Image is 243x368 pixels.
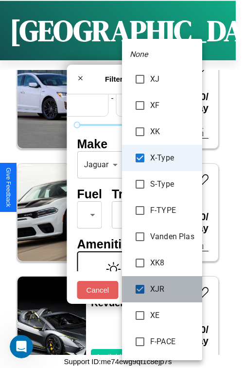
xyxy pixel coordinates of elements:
span: F-PACE [150,336,194,348]
span: Vanden Plas [150,231,194,243]
div: Give Feedback [5,168,12,207]
span: XK [150,126,194,138]
span: S-Type [150,178,194,190]
em: None [130,49,148,60]
span: X-Type [150,152,194,164]
span: F-TYPE [150,205,194,216]
span: XJR [150,283,194,295]
span: XE [150,310,194,321]
span: XF [150,100,194,111]
span: XJ [150,73,194,85]
span: XK8 [150,257,194,269]
iframe: Intercom live chat [10,335,33,358]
